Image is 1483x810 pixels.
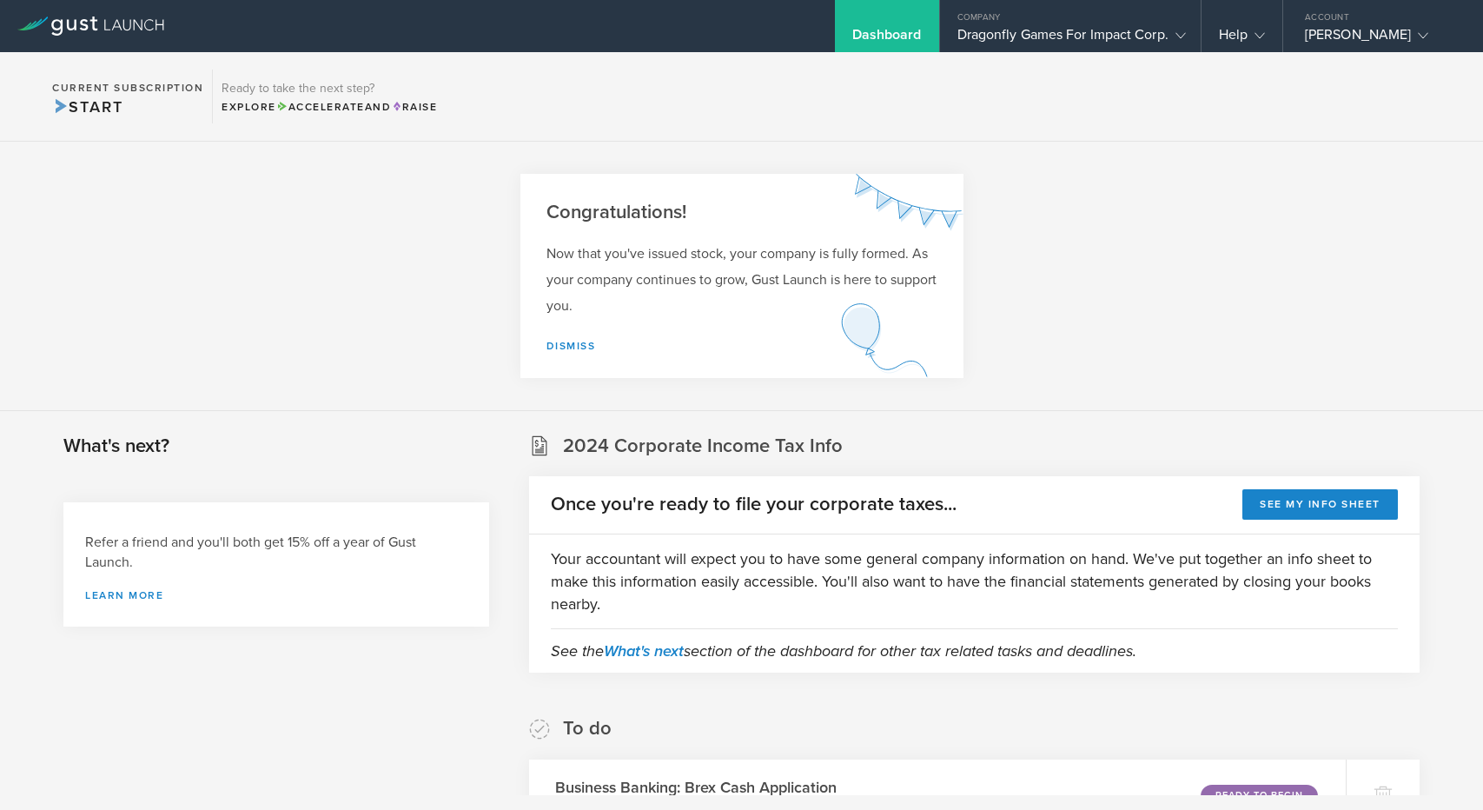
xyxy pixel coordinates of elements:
span: Accelerate [276,101,365,113]
div: Explore [222,99,437,115]
h3: Business Banking: Brex Cash Application [555,776,837,799]
h3: Refer a friend and you'll both get 15% off a year of Gust Launch. [85,533,467,573]
div: Dashboard [852,26,922,52]
span: Raise [391,101,437,113]
h3: Ready to take the next step? [222,83,437,95]
div: Ready to Begin [1201,785,1318,807]
h2: Congratulations! [546,200,937,225]
h2: To do [563,716,612,741]
p: Now that you've issued stock, your company is fully formed. As your company continues to grow, Gu... [546,241,937,319]
em: See the section of the dashboard for other tax related tasks and deadlines. [551,641,1136,661]
a: Learn more [85,590,467,601]
p: Your accountant will expect you to have some general company information on hand. We've put toget... [551,548,1398,615]
div: Ready to take the next step?ExploreAccelerateandRaise [212,70,446,123]
h2: Current Subscription [52,83,203,93]
a: What's next [604,641,684,661]
h2: What's next? [63,434,169,459]
div: Help [1219,26,1265,52]
span: and [276,101,392,113]
button: See my info sheet [1242,489,1398,520]
h2: Once you're ready to file your corporate taxes... [551,492,957,517]
span: Start [52,97,122,116]
a: Dismiss [546,340,596,352]
div: [PERSON_NAME] [1305,26,1453,52]
div: Dragonfly Games For Impact Corp. [957,26,1183,52]
h2: 2024 Corporate Income Tax Info [563,434,843,459]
